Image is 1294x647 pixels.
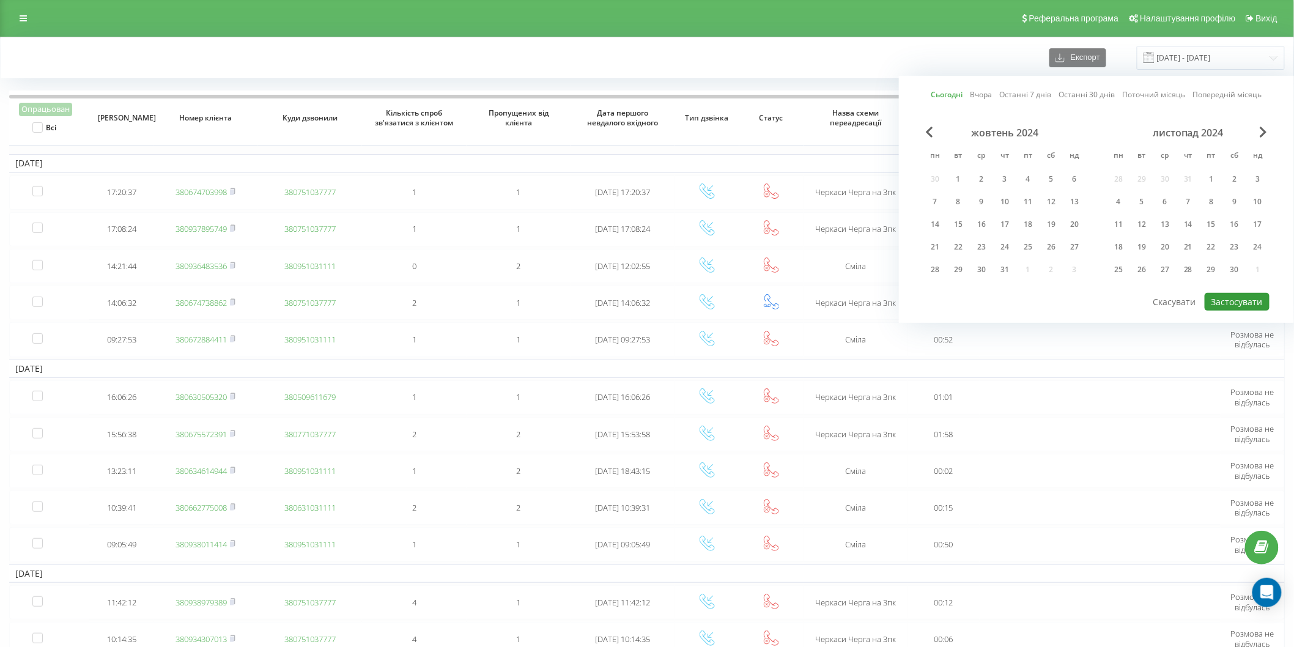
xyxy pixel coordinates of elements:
a: Вчора [970,89,993,100]
div: 24 [1250,239,1266,255]
div: Open Intercom Messenger [1252,578,1282,607]
span: Дата першого невдалого вхідного [582,108,664,127]
div: 27 [1067,239,1082,255]
abbr: середа [1156,147,1174,166]
span: Експорт [1065,53,1100,62]
td: 11:42:12 [89,585,153,619]
div: нд 6 жовт 2024 р. [1063,170,1086,188]
a: 380509611679 [284,391,336,402]
div: пн 25 лист 2024 р. [1107,261,1130,279]
abbr: четвер [1179,147,1197,166]
abbr: вівторок [949,147,967,166]
abbr: неділя [1065,147,1084,166]
div: пн 14 жовт 2024 р. [923,215,947,234]
a: 380951031111 [284,261,336,272]
a: 380951031111 [284,334,336,345]
div: 8 [1203,194,1219,210]
td: Черкаси Черга на 3пк [804,585,908,619]
div: пт 1 лист 2024 р. [1200,170,1223,188]
div: чт 10 жовт 2024 р. [993,193,1016,211]
a: Останні 30 днів [1059,89,1115,100]
div: ср 13 лист 2024 р. [1153,215,1177,234]
div: 27 [1157,262,1173,278]
div: пн 21 жовт 2024 р. [923,238,947,256]
div: сб 26 жовт 2024 р. [1040,238,1063,256]
div: 26 [1043,239,1059,255]
div: 5 [1043,171,1059,187]
div: пт 18 жовт 2024 р. [1016,215,1040,234]
div: вт 26 лист 2024 р. [1130,261,1153,279]
span: [DATE] 18:43:15 [596,465,651,476]
div: нд 3 лист 2024 р. [1246,170,1270,188]
span: [DATE] 14:06:32 [596,297,651,308]
div: 2 [1227,171,1243,187]
div: чт 7 лист 2024 р. [1177,193,1200,211]
div: сб 19 жовт 2024 р. [1040,215,1063,234]
div: 10 [997,194,1013,210]
div: пн 7 жовт 2024 р. [923,193,947,211]
div: чт 31 жовт 2024 р. [993,261,1016,279]
div: вт 15 жовт 2024 р. [947,215,970,234]
div: вт 1 жовт 2024 р. [947,170,970,188]
span: 4 [412,634,416,645]
a: Сьогодні [931,89,963,100]
span: [DATE] 17:08:24 [596,223,651,234]
div: ср 27 лист 2024 р. [1153,261,1177,279]
div: 17 [997,216,1013,232]
abbr: субота [1226,147,1244,166]
div: 30 [1227,262,1243,278]
div: 1 [1203,171,1219,187]
td: 00:50 [908,527,980,561]
div: пт 25 жовт 2024 р. [1016,238,1040,256]
div: 6 [1157,194,1173,210]
span: 2 [517,465,521,476]
div: 3 [997,171,1013,187]
div: чт 14 лист 2024 р. [1177,215,1200,234]
span: 1 [517,539,521,550]
div: 28 [927,262,943,278]
div: вт 29 жовт 2024 р. [947,261,970,279]
td: 16:06:26 [89,380,153,415]
span: [DATE] 12:02:55 [596,261,651,272]
button: Застосувати [1205,293,1270,311]
span: 1 [412,187,416,198]
div: сб 9 лист 2024 р. [1223,193,1246,211]
a: 380934307013 [176,634,227,645]
span: [DATE] 11:42:12 [596,597,651,608]
div: ср 20 лист 2024 р. [1153,238,1177,256]
div: 3 [1250,171,1266,187]
abbr: четвер [996,147,1014,166]
div: 18 [1020,216,1036,232]
span: 2 [517,261,521,272]
div: 22 [1203,239,1219,255]
span: Розмова не відбулась [1230,534,1274,555]
span: 1 [412,391,416,402]
div: ср 9 жовт 2024 р. [970,193,993,211]
button: Скасувати [1147,293,1203,311]
div: 15 [950,216,966,232]
div: 2 [974,171,989,187]
div: 22 [950,239,966,255]
span: Розмова не відбулась [1230,460,1274,481]
div: вт 22 жовт 2024 р. [947,238,970,256]
span: 1 [412,223,416,234]
div: вт 19 лист 2024 р. [1130,238,1153,256]
td: [DATE] [9,564,1285,583]
div: 24 [997,239,1013,255]
div: сб 12 жовт 2024 р. [1040,193,1063,211]
div: вт 5 лист 2024 р. [1130,193,1153,211]
span: Куди дзвонили [268,113,351,123]
td: Черкаси Черга на 3пк [804,380,908,415]
div: пн 4 лист 2024 р. [1107,193,1130,211]
div: 4 [1020,171,1036,187]
a: Останні 7 днів [1000,89,1052,100]
span: 1 [517,223,521,234]
div: 5 [1134,194,1150,210]
div: вт 8 жовт 2024 р. [947,193,970,211]
a: 380634614944 [176,465,227,476]
td: [DATE] [9,360,1285,378]
div: вт 12 лист 2024 р. [1130,215,1153,234]
div: нд 20 жовт 2024 р. [1063,215,1086,234]
div: чт 24 жовт 2024 р. [993,238,1016,256]
span: [DATE] 16:06:26 [596,391,651,402]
